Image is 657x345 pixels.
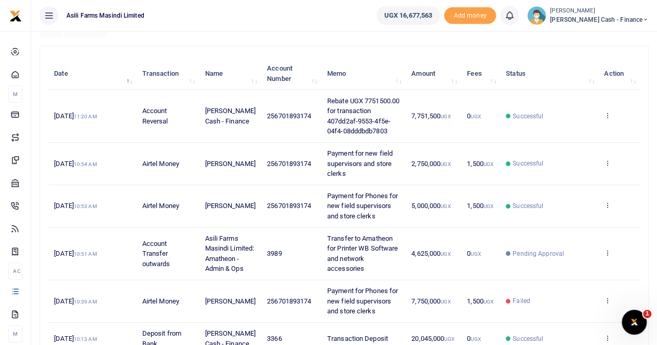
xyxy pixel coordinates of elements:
span: 0 [467,335,480,342]
th: Status: activate to sort column ascending [500,58,598,90]
th: Memo: activate to sort column ascending [321,58,406,90]
span: [DATE] [54,160,97,168]
small: [PERSON_NAME] [550,7,649,16]
span: [PERSON_NAME] [205,202,255,210]
span: Airtel Money [142,202,179,210]
img: logo-small [9,10,22,22]
span: 20,045,000 [411,335,454,342]
li: Toup your wallet [444,7,496,24]
th: Name: activate to sort column ascending [199,58,261,90]
span: 0 [467,112,480,120]
span: 7,750,000 [411,297,450,305]
span: 1,500 [467,160,493,168]
small: UGX [484,161,493,167]
small: UGX [484,299,493,305]
small: 10:39 AM [74,299,97,305]
small: UGX [440,251,450,257]
a: profile-user [PERSON_NAME] [PERSON_NAME] Cash - Finance [527,6,649,25]
span: Successful [513,159,543,168]
small: UGX [471,251,480,257]
a: UGX 16,677,563 [377,6,440,25]
small: UGX [440,203,450,209]
small: UGX [471,114,480,119]
span: Account Transfer outwards [142,240,170,268]
small: UGX [440,114,450,119]
small: UGX [440,299,450,305]
span: [PERSON_NAME] [205,160,255,168]
small: 11:20 AM [74,114,97,119]
span: 5,000,000 [411,202,450,210]
span: 0 [467,250,480,257]
span: 4,625,000 [411,250,450,257]
span: [DATE] [54,202,97,210]
a: logo-small logo-large logo-large [9,11,22,19]
small: 10:51 AM [74,251,97,257]
span: Payment for Phones for new field supervisors and store clerks [327,287,398,315]
li: M [8,325,22,342]
span: Pending Approval [513,249,564,258]
span: 1,500 [467,297,493,305]
span: Successful [513,334,543,343]
li: Ac [8,263,22,280]
th: Account Number: activate to sort column ascending [261,58,321,90]
span: [PERSON_NAME] [205,297,255,305]
span: Rebate UGX 7751500.00 for transaction 407dd2af-9553-4f5e-04f4-08dddbdb7803 [327,97,399,135]
span: Successful [513,112,543,121]
span: 256701893174 [267,160,311,168]
small: UGX [484,203,493,209]
th: Date: activate to sort column descending [48,58,137,90]
span: 3989 [267,250,281,257]
th: Transaction: activate to sort column ascending [137,58,199,90]
span: Failed [513,296,530,306]
img: profile-user [527,6,546,25]
span: 256701893174 [267,202,311,210]
a: Add money [444,11,496,19]
span: Airtel Money [142,297,179,305]
span: 2,750,000 [411,160,450,168]
span: [DATE] [54,112,97,120]
small: 10:54 AM [74,161,97,167]
span: Account Reversal [142,107,168,125]
small: UGX [440,161,450,167]
span: Asili Farms Masindi Limited: Amatheon - Admin & Ops [205,234,254,273]
small: 10:13 AM [74,336,97,342]
small: UGX [471,336,480,342]
span: Asili Farms Masindi Limited [62,11,149,20]
li: Wallet ballance [372,6,444,25]
span: 7,751,500 [411,112,450,120]
iframe: Intercom live chat [622,310,647,335]
span: [DATE] [54,250,97,257]
span: 256701893174 [267,112,311,120]
th: Fees: activate to sort column ascending [461,58,500,90]
span: Add money [444,7,496,24]
span: Airtel Money [142,160,179,168]
th: Action: activate to sort column ascending [598,58,640,90]
span: [PERSON_NAME] Cash - Finance [205,107,255,125]
th: Amount: activate to sort column ascending [406,58,461,90]
span: Transfer to Amatheon for Printer WB Software and network accessories [327,234,398,273]
small: 10:53 AM [74,203,97,209]
span: [PERSON_NAME] Cash - Finance [550,15,649,24]
span: Payment for new field supervisors and store clerks [327,149,393,177]
li: M [8,86,22,103]
span: UGX 16,677,563 [384,10,432,21]
span: 1 [643,310,651,318]
span: 256701893174 [267,297,311,305]
span: 1,500 [467,202,493,210]
span: [DATE] [54,335,97,342]
span: Payment for Phones for new field supervisors and store clerks [327,192,398,220]
span: [DATE] [54,297,97,305]
small: UGX [444,336,454,342]
span: Successful [513,201,543,211]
